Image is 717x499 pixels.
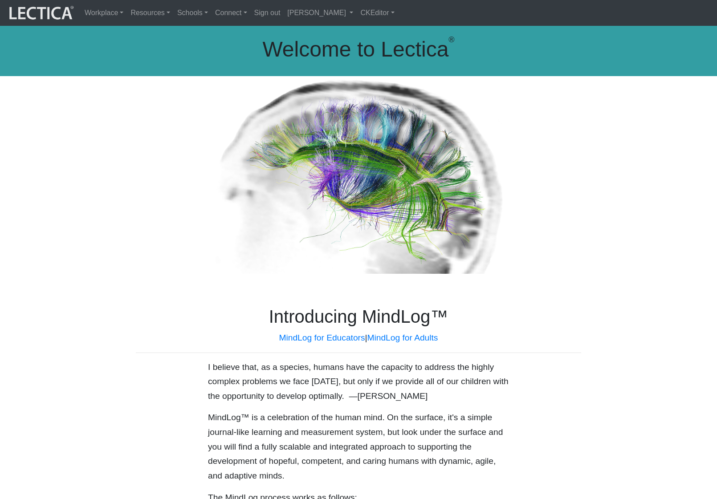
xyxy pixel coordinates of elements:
[284,4,357,22] a: [PERSON_NAME]
[448,35,454,44] sup: ®
[174,4,212,22] a: Schools
[136,331,581,345] p: |
[367,333,438,342] a: MindLog for Adults
[357,4,398,22] a: CKEditor
[212,4,251,22] a: Connect
[208,360,509,404] p: I believe that, as a species, humans have the capacity to address the highly complex problems we ...
[127,4,174,22] a: Resources
[7,4,74,21] img: lecticalive
[81,4,127,22] a: Workplace
[210,76,507,274] img: Human Connectome Project Image
[208,410,509,483] p: MindLog™ is a celebration of the human mind. On the surface, it's a simple journal-like learning ...
[279,333,365,342] a: MindLog for Educators
[136,306,581,327] h1: Introducing MindLog™
[251,4,284,22] a: Sign out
